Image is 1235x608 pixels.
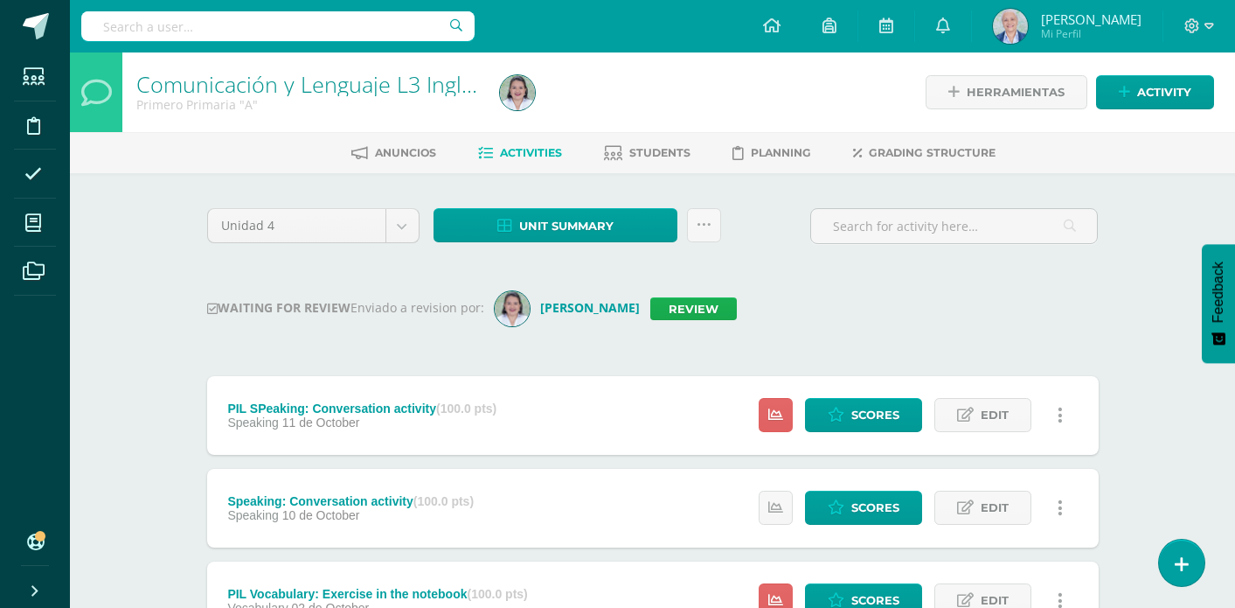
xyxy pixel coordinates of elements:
span: Edit [981,399,1009,431]
img: d3831b311dbf7874c51d73262ee6d2ea.png [495,291,530,326]
span: Activity [1137,76,1191,108]
a: Grading structure [853,139,996,167]
span: Scores [851,399,899,431]
img: 7f9121963eb843c30c7fd736a29cc10b.png [993,9,1028,44]
input: Search a user… [81,11,475,41]
a: Activities [478,139,562,167]
span: Mi Perfil [1041,26,1141,41]
a: Unit summary [434,208,677,242]
strong: (100.0 pts) [468,587,528,601]
input: Search for activity here… [811,209,1097,243]
a: Scores [805,398,922,432]
button: Feedback - Mostrar encuesta [1202,244,1235,363]
span: Enviado a revision por: [350,299,484,316]
div: PIL Vocabulary: Exercise in the notebook [227,587,527,601]
a: Comunicación y Lenguaje L3 Inglés [136,69,484,99]
span: Speaking [227,508,278,522]
span: Scores [851,492,899,524]
span: Speaking [227,416,278,430]
span: Herramientas [967,76,1065,108]
div: PIL SPeaking: Conversation activity [227,402,496,416]
h1: Comunicación y Lenguaje L3 Inglés [136,72,479,96]
a: Students [604,139,690,167]
span: Unidad 4 [221,209,372,242]
img: 2df6234a8a748843a6fab2bfeb2f36da.png [500,75,535,110]
strong: [PERSON_NAME] [540,299,640,316]
a: Anuncios [351,139,436,167]
a: Review [650,297,737,320]
span: Grading structure [869,146,996,159]
span: Unit summary [519,210,614,242]
div: Speaking: Conversation activity [227,494,474,508]
span: Feedback [1211,262,1226,323]
a: Planning [732,139,811,167]
strong: WAITING FOR REVIEW [207,299,350,316]
a: Herramientas [926,75,1087,109]
span: Edit [981,492,1009,524]
strong: (100.0 pts) [436,402,496,416]
span: [PERSON_NAME] [1041,10,1141,28]
strong: (100.0 pts) [413,494,474,508]
a: Scores [805,491,922,525]
span: 11 de October [282,416,360,430]
span: Anuncios [375,146,436,159]
span: Planning [751,146,811,159]
a: Unidad 4 [208,209,419,242]
span: Students [629,146,690,159]
a: Activity [1096,75,1214,109]
span: Activities [500,146,562,159]
span: 10 de October [282,508,360,522]
div: Primero Primaria 'A' [136,96,479,113]
a: [PERSON_NAME] [495,299,650,316]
